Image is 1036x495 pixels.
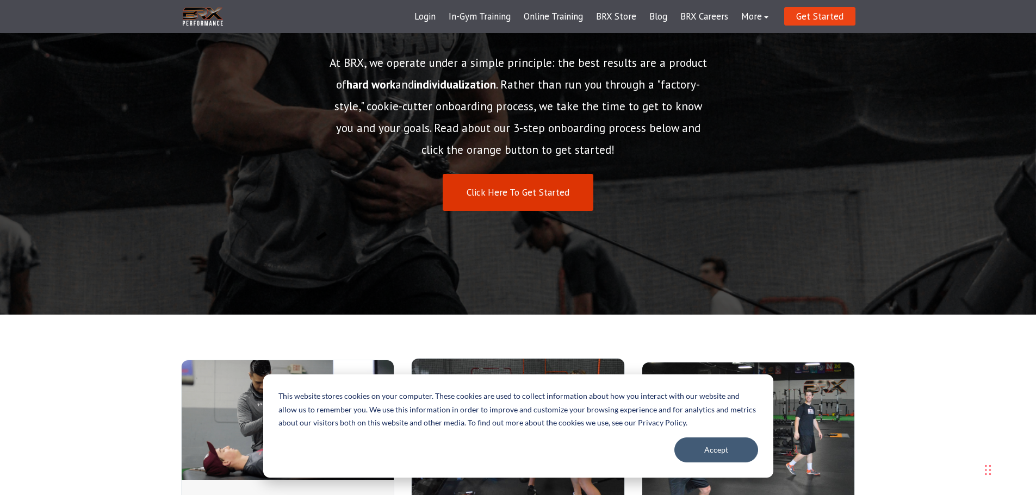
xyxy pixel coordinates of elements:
span: At BRX, we operate under a simple principle: the best results are a product of and . Rather than ... [330,55,707,157]
a: Get Started [784,7,855,26]
a: Login [408,4,442,30]
strong: individualization [414,77,496,92]
a: BRX Careers [674,4,735,30]
a: Blog [643,4,674,30]
div: Navigation Menu [408,4,775,30]
img: Screen-Shot-2019-04-04-at-12.38.19-PM [182,360,394,480]
img: Johnson-copy [642,362,854,495]
a: More [735,4,775,30]
a: BRX Store [590,4,643,30]
img: BRX Transparent Logo-2 [181,5,225,28]
a: Click Here To Get Started [443,174,593,211]
a: Online Training [517,4,590,30]
div: Cookie banner [263,374,773,478]
button: Accept [674,437,758,462]
strong: hard work [346,77,395,92]
iframe: Chat Widget [982,443,1036,495]
p: This website stores cookies on your computer. These cookies are used to collect information about... [278,390,758,430]
div: Drag [985,454,991,486]
a: In-Gym Training [442,4,517,30]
